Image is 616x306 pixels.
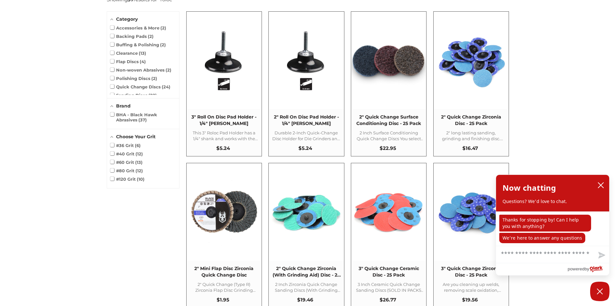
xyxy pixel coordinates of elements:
span: 10 [137,176,145,182]
span: by [585,265,589,273]
a: 2 [269,12,344,156]
span: #60 Grit [110,160,143,165]
span: Backing Pads [110,34,154,39]
span: 13 [135,160,143,165]
span: #36 Grit [110,143,141,148]
img: Set of 3-inch Metalworking Discs in 80 Grit, quick-change Zirconia abrasive by Empire Abrasives, ... [434,175,508,249]
img: 2 inch zirconia plus grinding aid quick change disc [269,175,343,249]
span: 22 [148,93,157,98]
span: 3" Quick Change Ceramic Disc - 25 Pack [354,266,423,278]
span: 2" Quick Change Surface Conditioning Disc - 25 Pack [354,114,423,127]
img: Black Hawk Abrasives 2-inch Zirconia Flap Disc with 60 Grit Zirconia for Smooth Finishing [187,175,261,249]
span: 2 [148,34,154,39]
span: $19.46 [297,297,313,303]
span: Polishing Discs [110,76,157,81]
span: #80 Grit [110,168,143,173]
span: Durable 2-Inch Quick-Change Disc Holder for Die Grinders and Power Drills Enhance Your Surface Pr... [272,130,340,142]
span: Quick Change Discs [110,84,171,89]
span: 2" Mini Flap Disc Zirconia Quick Change Disc [190,266,258,278]
span: $5.24 [298,145,312,151]
span: 3 Inch Ceramic Quick Change Sanding Discs (SOLD IN PACKS OF 25) Introducing 3” Ceramic Quick Chan... [354,281,423,293]
span: Choose Your Grit [116,134,156,140]
span: Accessories & More [110,25,167,30]
div: chat [496,211,609,246]
span: 2 [151,76,157,81]
a: Powered by Olark [567,263,609,275]
span: 2 Inch Surface Conditioning Quick Change Discs You select Fine (BLUE), Medium (RED), and Coarse (... [354,130,423,142]
span: 2" Quick Change Zirconia Disc - 25 Pack [437,114,505,127]
span: 3" Quick Change Zirconia Disc - 25 Pack [437,266,505,278]
span: 12 [135,151,143,156]
span: 2 Inch Zirconia Quick Change Sanding Discs (With Grinding Aid) (SOLD IN PACKS OF 25) Introducing ... [272,281,340,293]
span: 37 [138,117,147,122]
span: #40 Grit [110,151,143,156]
span: $19.56 [462,297,478,303]
a: 2 [351,12,426,156]
span: Buffing & Polishing [110,42,166,47]
button: Send message [593,248,609,263]
span: 4 [140,59,146,64]
span: Category [116,16,138,22]
span: $22.95 [380,145,396,151]
span: 12 [135,168,143,173]
span: 2 [160,42,166,47]
span: BHA - Black Hawk Abrasives [110,112,176,122]
span: Brand [116,103,131,109]
span: Sanding Discs [110,93,157,98]
span: Flap Discs [110,59,146,64]
span: 3" Roll On Disc Pad Holder - 1/4" [PERSON_NAME] [190,114,258,127]
div: olark chatbox [496,175,610,276]
span: 2 [166,67,171,73]
span: $5.24 [216,145,230,151]
img: Black Hawk Abrasives 2 inch quick change disc for surface preparation on metals [351,23,426,98]
span: Clearance [110,51,146,56]
p: We're here to answer any questions [499,233,585,243]
button: Close Chatbox [590,282,610,301]
img: 2" Roll On Disc Pad Holder - 1/4" Shank [269,23,343,98]
p: Questions? We'd love to chat. [503,198,603,205]
span: Non-woven Abrasives [110,67,172,73]
img: 3" Roll On Disc Pad Holder - 1/4" Shank [187,23,261,98]
span: 2" Quick Change (Type R) Zirconia Flap Disc Grinding Wheels with Roloc Attachment for Die Grinder... [190,281,258,293]
img: Assortment of 2-inch Metalworking Discs, 80 Grit, Quick Change, with durable Zirconia abrasive by... [434,23,508,98]
span: #120 Grit [110,176,145,182]
span: 24 [162,84,170,89]
span: 2" long lasting sanding, grinding and finishing disc. Lasts twice as long as Aluminum Oxide alter... [437,130,505,142]
span: 6 [135,143,141,148]
button: close chatbox [596,180,606,190]
span: 2 [160,25,166,30]
span: $1.95 [217,297,229,303]
span: $16.47 [462,145,478,151]
img: 3 inch ceramic roloc discs [351,175,426,249]
span: 2" Roll On Disc Pad Holder - 1/4" [PERSON_NAME] [272,114,340,127]
a: 3 [187,12,262,156]
span: 2" Quick Change Zirconia (With Grinding Aid) Disc - 25 Pack [272,266,340,278]
a: 2 [434,12,509,156]
span: powered [567,265,584,273]
span: 13 [139,51,146,56]
span: $26.77 [380,297,396,303]
p: Thanks for stopping by! Can I help you with anything? [499,215,591,232]
span: Are you cleaning up welds, removing scale oxidation, paints, or waxes? Maybe you're deburring, gr... [437,281,505,293]
h2: Now chatting [503,181,556,194]
span: This 3" Roloc Pad Holder has a 1/4" shank and works with the [DEMOGRAPHIC_DATA] type roll on styl... [190,130,258,142]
